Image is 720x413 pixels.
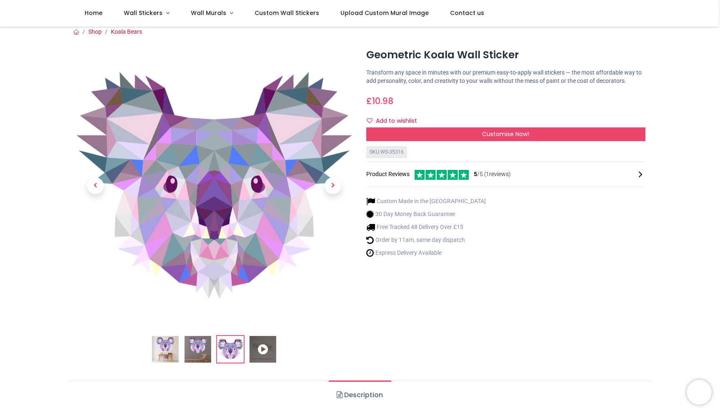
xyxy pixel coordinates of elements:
span: /5 ( 1 reviews) [474,170,511,179]
span: Upload Custom Mural Image [340,9,429,17]
h1: Geometric Koala Wall Sticker [366,48,645,62]
span: £ [366,95,393,107]
img: Geometric Koala Wall Sticker [152,336,179,363]
span: Wall Murals [191,9,226,17]
img: WS-35316-03 [75,46,354,325]
img: WS-35316-02 [185,336,211,363]
li: Free Tracked 48 Delivery Over £15 [366,223,486,231]
button: Add to wishlistAdd to wishlist [366,114,424,128]
div: SKU: WS-35316 [366,146,407,158]
span: Previous [87,177,104,194]
span: Wall Stickers [124,9,162,17]
a: Shop [88,28,102,35]
a: Koala Bears [111,28,142,35]
span: Customise Now! [482,130,529,138]
div: Product Reviews [366,169,645,180]
i: Add to wishlist [367,118,372,124]
span: Next [325,177,341,194]
span: Home [85,9,102,17]
a: Description [329,381,391,410]
span: 10.98 [372,95,393,107]
span: 5 [474,171,477,177]
img: WS-35316-03 [217,336,244,363]
p: Transform any space in minutes with our premium easy-to-apply wall stickers — the most affordable... [366,69,645,85]
span: Custom Wall Stickers [255,9,319,17]
li: Order by 11am, same day dispatch [366,236,486,244]
a: Previous [75,88,116,283]
li: 30 Day Money Back Guarantee [366,210,486,219]
li: Express Delivery Available [366,249,486,257]
li: Custom Made in the [GEOGRAPHIC_DATA] [366,197,486,206]
iframe: Brevo live chat [687,380,712,405]
a: Next [312,88,354,283]
span: Contact us [450,9,484,17]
